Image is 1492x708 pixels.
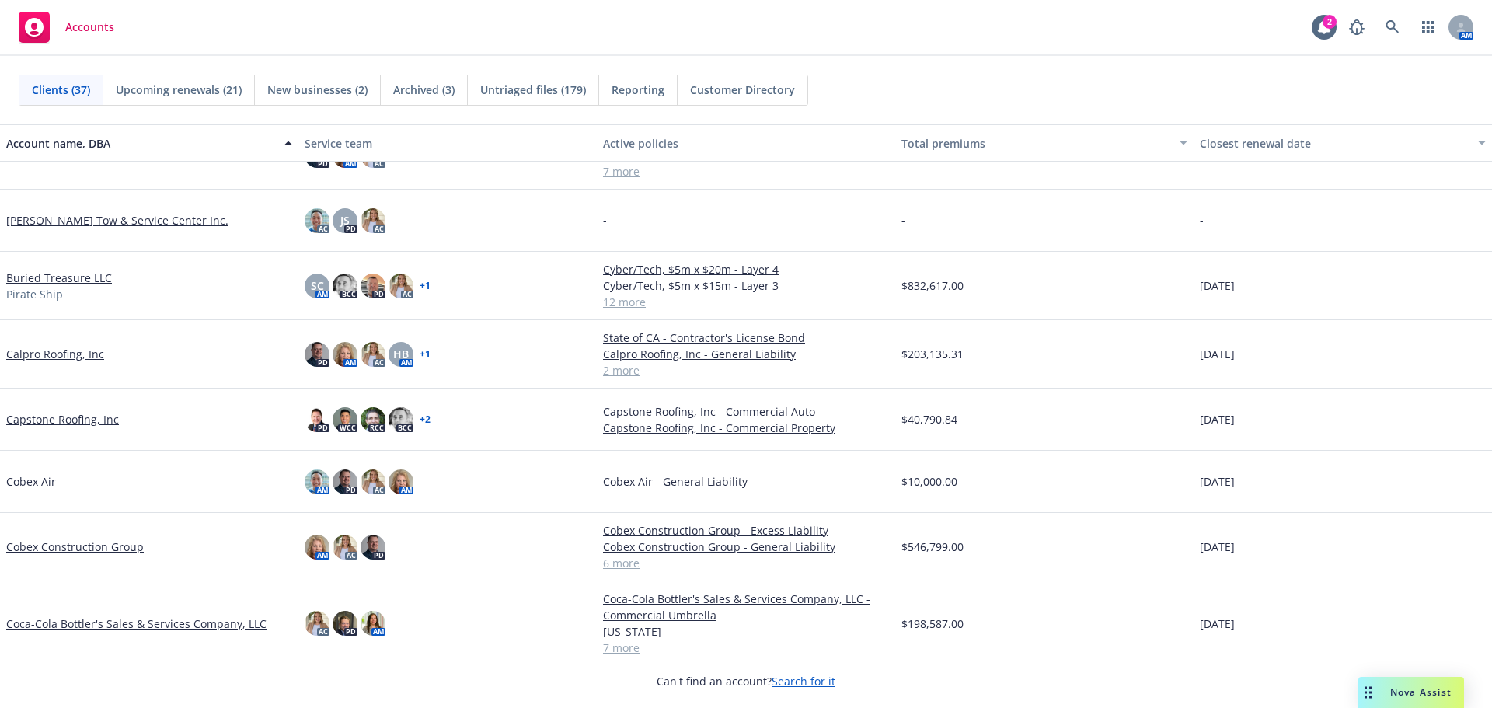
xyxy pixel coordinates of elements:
[657,673,835,689] span: Can't find an account?
[901,135,1170,152] div: Total premiums
[603,640,889,656] a: 7 more
[305,342,329,367] img: photo
[1200,411,1235,427] span: [DATE]
[389,407,413,432] img: photo
[603,330,889,346] a: State of CA - Contractor's License Bond
[603,555,889,571] a: 6 more
[1358,677,1378,708] div: Drag to move
[603,294,889,310] a: 12 more
[6,616,267,632] a: Coca-Cola Bottler's Sales & Services Company, LLC
[420,281,431,291] a: + 1
[1358,677,1464,708] button: Nova Assist
[305,135,591,152] div: Service team
[361,611,385,636] img: photo
[389,469,413,494] img: photo
[389,274,413,298] img: photo
[420,415,431,424] a: + 2
[612,82,664,98] span: Reporting
[603,362,889,378] a: 2 more
[597,124,895,162] button: Active policies
[1200,212,1204,228] span: -
[1377,12,1408,43] a: Search
[480,82,586,98] span: Untriaged files (179)
[6,212,228,228] a: [PERSON_NAME] Tow & Service Center Inc.
[333,407,357,432] img: photo
[1200,539,1235,555] span: [DATE]
[1200,346,1235,362] span: [DATE]
[901,539,964,555] span: $546,799.00
[65,21,114,33] span: Accounts
[333,274,357,298] img: photo
[333,342,357,367] img: photo
[361,469,385,494] img: photo
[311,277,324,294] span: SC
[305,407,329,432] img: photo
[901,277,964,294] span: $832,617.00
[603,623,889,640] a: [US_STATE]
[901,473,957,490] span: $10,000.00
[305,469,329,494] img: photo
[333,535,357,560] img: photo
[603,212,607,228] span: -
[1413,12,1444,43] a: Switch app
[603,135,889,152] div: Active policies
[603,261,889,277] a: Cyber/Tech, $5m x $20m - Layer 4
[333,611,357,636] img: photo
[420,350,431,359] a: + 1
[6,473,56,490] a: Cobex Air
[901,212,905,228] span: -
[603,473,889,490] a: Cobex Air - General Liability
[298,124,597,162] button: Service team
[901,411,957,427] span: $40,790.84
[32,82,90,98] span: Clients (37)
[901,616,964,632] span: $198,587.00
[1200,135,1469,152] div: Closest renewal date
[340,212,350,228] span: JS
[895,124,1194,162] button: Total premiums
[305,208,329,233] img: photo
[6,411,119,427] a: Capstone Roofing, Inc
[6,539,144,555] a: Cobex Construction Group
[603,163,889,180] a: 7 more
[603,539,889,555] a: Cobex Construction Group - General Liability
[267,82,368,98] span: New businesses (2)
[1194,124,1492,162] button: Closest renewal date
[361,274,385,298] img: photo
[305,535,329,560] img: photo
[12,5,120,49] a: Accounts
[772,674,835,689] a: Search for it
[116,82,242,98] span: Upcoming renewals (21)
[603,522,889,539] a: Cobex Construction Group - Excess Liability
[690,82,795,98] span: Customer Directory
[361,535,385,560] img: photo
[361,407,385,432] img: photo
[901,346,964,362] span: $203,135.31
[361,208,385,233] img: photo
[1200,473,1235,490] span: [DATE]
[603,591,889,623] a: Coca-Cola Bottler's Sales & Services Company, LLC - Commercial Umbrella
[1200,277,1235,294] span: [DATE]
[1390,685,1452,699] span: Nova Assist
[603,403,889,420] a: Capstone Roofing, Inc - Commercial Auto
[361,342,385,367] img: photo
[1200,616,1235,632] span: [DATE]
[393,346,409,362] span: HB
[1341,12,1372,43] a: Report a Bug
[603,346,889,362] a: Calpro Roofing, Inc - General Liability
[393,82,455,98] span: Archived (3)
[603,277,889,294] a: Cyber/Tech, $5m x $15m - Layer 3
[6,286,63,302] span: Pirate Ship
[305,611,329,636] img: photo
[603,420,889,436] a: Capstone Roofing, Inc - Commercial Property
[1323,15,1337,29] div: 2
[6,346,104,362] a: Calpro Roofing, Inc
[6,270,112,286] a: Buried Treasure LLC
[6,135,275,152] div: Account name, DBA
[333,469,357,494] img: photo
